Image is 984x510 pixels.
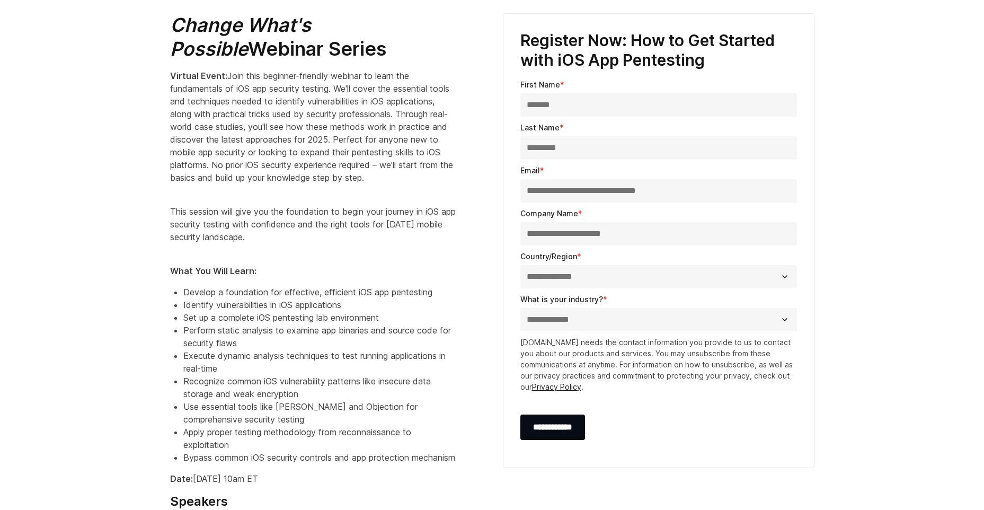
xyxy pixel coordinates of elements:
li: Perform static analysis to examine app binaries and source code for security flaws [183,324,456,349]
span: Join this beginner-friendly webinar to learn the fundamentals of iOS app security testing. We'll ... [170,71,453,183]
span: Country/Region [520,252,577,261]
li: Execute dynamic analysis techniques to test running applications in real-time [183,349,456,375]
span: Company Name [520,209,578,218]
strong: What You Will Learn: [170,266,256,276]
li: Develop a foundation for effective, efficient iOS app pentesting [183,286,456,298]
span: What is your industry? [520,295,603,304]
span: First Name [520,80,560,89]
li: Bypass common iOS security controls and app protection mechanism [183,451,456,464]
li: Recognize common iOS vulnerability patterns like insecure data storage and weak encryption [183,375,456,400]
li: Set up a complete iOS pentesting lab environment [183,311,456,324]
li: Identify vulnerabilities in iOS applications [183,298,456,311]
span: This session will give you the foundation to begin your journey in iOS app security testing with ... [170,206,456,242]
h3: Register Now: How to Get Started with iOS App Pentesting [520,31,797,71]
h2: Webinar Series [170,13,456,61]
span: Email [520,166,540,175]
strong: Date: [170,473,193,484]
span: Last Name [520,123,560,132]
strong: Virtual Event: [170,71,227,81]
em: Change What's Possible [170,13,311,60]
li: Apply proper testing methodology from reconnaissance to exploitation [183,426,456,451]
p: [DOMAIN_NAME] needs the contact information you provide to us to contact you about our products a... [520,337,797,392]
li: Use essential tools like [PERSON_NAME] and Objection for comprehensive security testing [183,400,456,426]
h4: Speakers [170,494,456,509]
a: Privacy Policy [532,382,581,391]
p: [DATE] 10am ET [170,472,456,485]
